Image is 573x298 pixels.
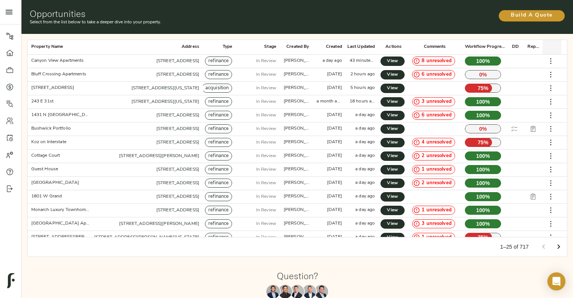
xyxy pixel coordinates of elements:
a: View [380,124,405,134]
div: justin@fulcrumlendingcorp.com [284,207,309,213]
span: View [388,166,397,174]
div: justin@fulcrumlendingcorp.com [284,85,309,91]
div: Property Name [28,40,93,54]
span: refinance [205,139,232,146]
p: 100 [465,57,501,66]
div: Created By [286,40,309,54]
div: Actions [385,40,402,54]
h1: Question? [277,270,318,281]
div: Westwood Park Apts [31,220,90,227]
span: refinance [205,166,232,173]
span: 4 unresolved [419,139,455,146]
div: zach@fulcrumlendingcorp.com [284,139,309,145]
p: 1–25 of 717 [500,243,529,251]
a: [STREET_ADDRESS][PERSON_NAME] [119,154,199,158]
a: [STREET_ADDRESS][US_STATE] [131,99,199,104]
div: Koz on Interstate [31,139,66,145]
span: View [388,179,397,187]
span: % [482,125,487,133]
p: In Review [256,180,276,186]
div: 14 days ago [327,153,342,159]
div: Bushwick Portfolio [31,125,71,132]
span: View [388,193,397,201]
span: % [485,98,490,105]
a: [STREET_ADDRESS] [156,181,199,185]
div: Riverwood Park [31,180,79,186]
span: View [388,125,397,133]
div: 14 days ago [327,180,342,186]
span: View [388,139,397,147]
span: View [388,112,397,119]
p: 100 [465,165,501,174]
span: % [485,193,490,200]
div: 243 E 31st [31,98,53,105]
div: Property Name [31,40,63,54]
div: 14 days ago [327,166,342,173]
div: 47 Ann St [31,234,90,240]
a: [STREET_ADDRESS] [156,167,199,172]
span: refinance [205,58,232,65]
p: In Review [256,193,276,200]
span: View [388,234,397,241]
p: In Review [256,166,276,173]
p: 100 [465,151,501,160]
span: % [485,112,490,119]
a: View [380,151,405,161]
span: % [482,71,487,78]
div: Bluff Crossing Apartments [31,71,86,78]
div: 1 unresolved [412,206,455,215]
a: View [380,165,405,174]
div: 18 hours ago [350,98,375,105]
p: 100 [465,219,501,228]
span: 3 unresolved [419,220,455,228]
div: Address [93,40,203,54]
div: a month ago [316,98,342,105]
div: 1 unresolved [412,165,455,174]
div: a day ago [355,180,375,186]
span: % [484,139,489,146]
div: a day ago [355,234,375,240]
span: % [485,57,490,65]
div: 8 unresolved [412,57,455,66]
div: Address [182,40,199,54]
div: a day ago [355,220,375,227]
span: View [388,152,397,160]
a: [STREET_ADDRESS] [156,59,199,63]
div: 43 minutes ago [350,58,375,64]
span: 6 unresolved [419,112,455,119]
div: zach@fulcrumlendingcorp.com [284,125,309,132]
div: 3 unresolved [412,97,455,106]
div: Canyon View Apartments [31,58,84,64]
span: % [485,179,490,187]
div: zach@fulcrumlendingcorp.com [284,193,309,200]
span: refinance [205,220,232,228]
span: % [485,220,490,228]
span: refinance [205,153,232,160]
p: In Review [256,234,276,241]
span: % [485,206,490,214]
div: Open Intercom Messenger [547,272,565,290]
div: 10 months ago [327,125,342,132]
div: Report [527,40,541,54]
div: Stage [264,40,276,54]
div: 15 days ago [327,207,342,213]
div: Type [203,40,236,54]
div: a day ago [355,112,375,118]
h1: Opportunities [30,8,387,19]
span: View [388,71,397,79]
div: 3 unresolved [412,219,455,228]
div: 2 unresolved [412,179,455,188]
div: Created [326,40,342,54]
span: refinance [205,180,232,187]
a: [STREET_ADDRESS][US_STATE] [131,86,199,90]
div: a day ago [322,58,342,64]
span: 2 unresolved [419,153,455,160]
p: 100 [465,206,501,215]
span: refinance [205,71,232,78]
a: [STREET_ADDRESS][PERSON_NAME][US_STATE] [94,235,199,240]
div: zach@fulcrumlendingcorp.com [284,166,309,173]
a: View [380,179,405,188]
a: View [380,97,405,107]
div: Monarch Luxury Townhomes [31,207,90,213]
a: [STREET_ADDRESS] [156,72,199,77]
